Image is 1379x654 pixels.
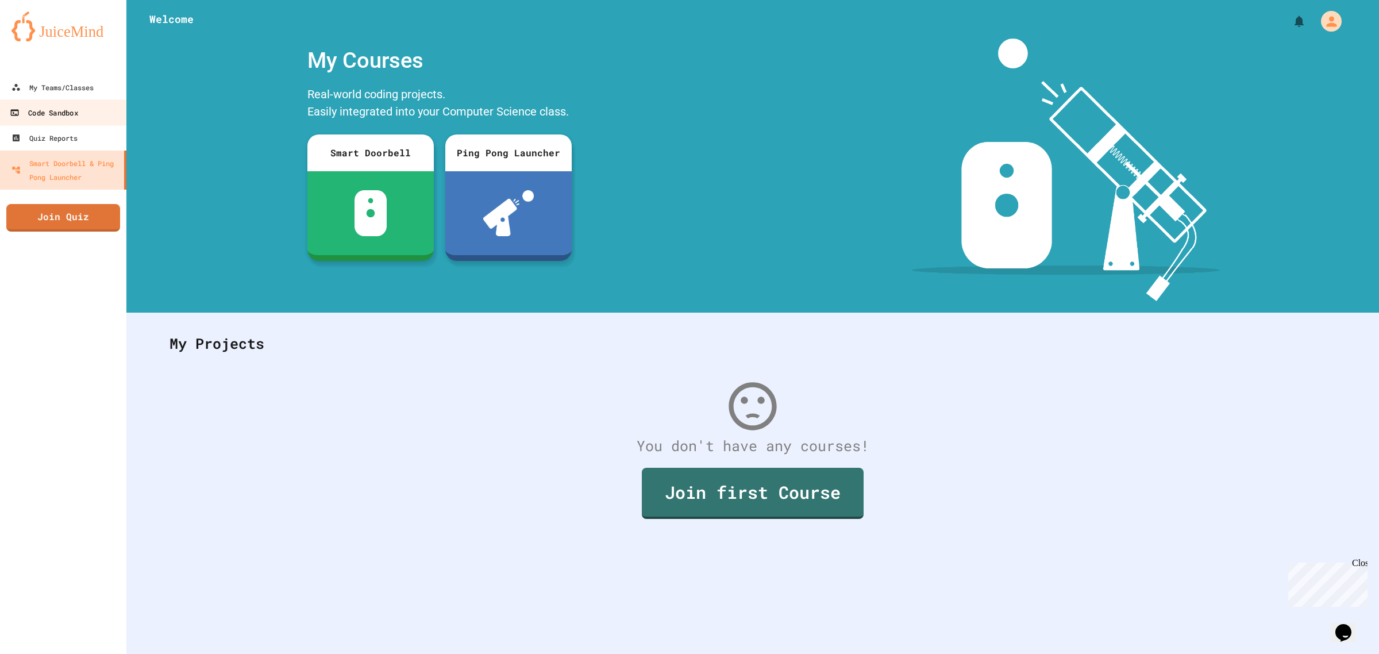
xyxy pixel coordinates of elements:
div: Smart Doorbell & Ping Pong Launcher [11,156,120,184]
img: ppl-with-ball.png [483,190,534,236]
div: My Notifications [1271,11,1309,31]
div: Code Sandbox [10,106,78,120]
div: My Account [1309,8,1345,34]
a: Join first Course [642,468,864,519]
div: Smart Doorbell [307,134,434,171]
div: Quiz Reports [11,131,78,145]
div: You don't have any courses! [158,435,1347,457]
div: Chat with us now!Close [5,5,79,73]
img: logo-orange.svg [11,11,115,41]
div: Ping Pong Launcher [445,134,572,171]
div: Real-world coding projects. Easily integrated into your Computer Science class. [302,83,577,126]
img: banner-image-my-projects.png [912,39,1220,301]
a: Join Quiz [6,204,120,232]
iframe: chat widget [1284,558,1368,607]
iframe: chat widget [1331,608,1368,643]
div: My Projects [158,321,1347,366]
img: sdb-white.svg [355,190,387,236]
div: My Teams/Classes [11,80,94,94]
div: My Courses [302,39,577,83]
